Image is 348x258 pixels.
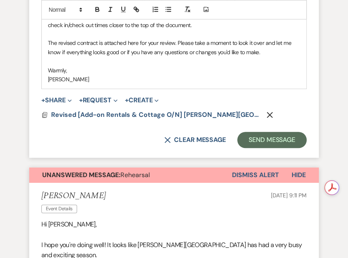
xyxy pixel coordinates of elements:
button: Share [41,97,72,104]
div: Sign out [3,55,345,63]
button: Revised [Add-on Rentals & Cottage O/N] [PERSON_NAME][GEOGRAPHIC_DATA] Contract [51,110,263,120]
span: + [41,97,45,104]
span: Event Details [41,205,77,213]
span: Hi [PERSON_NAME], [41,220,97,228]
button: Hide [279,167,319,183]
button: Dismiss Alert [232,167,279,183]
div: Sort A > Z [3,19,345,26]
div: Delete [3,41,345,48]
div: Home [3,3,170,11]
h5: [PERSON_NAME] [41,191,106,201]
input: Search outlines [3,11,75,19]
div: Sort New > Old [3,26,345,34]
button: Unanswered Message:Rehearsal [29,167,232,183]
p: [PERSON_NAME] [48,75,300,84]
div: Options [3,48,345,55]
span: Hide [292,171,306,179]
button: Send Message [237,132,307,148]
button: Create [125,97,159,104]
button: Clear message [164,137,226,143]
span: [DATE] 9:11 PM [271,192,307,199]
span: + [79,97,83,104]
button: Request [79,97,118,104]
p: Warmly, [48,66,300,75]
span: Rehearsal [42,171,150,179]
span: + [125,97,129,104]
span: Revised [Add-on Rentals & Cottage O/N] [PERSON_NAME][GEOGRAPHIC_DATA] Contract [51,110,337,119]
div: Move To ... [3,34,345,41]
p: The revised contract is attached here for your review. Please take a moment to look it over and l... [48,38,300,57]
strong: Unanswered Message: [42,171,120,179]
